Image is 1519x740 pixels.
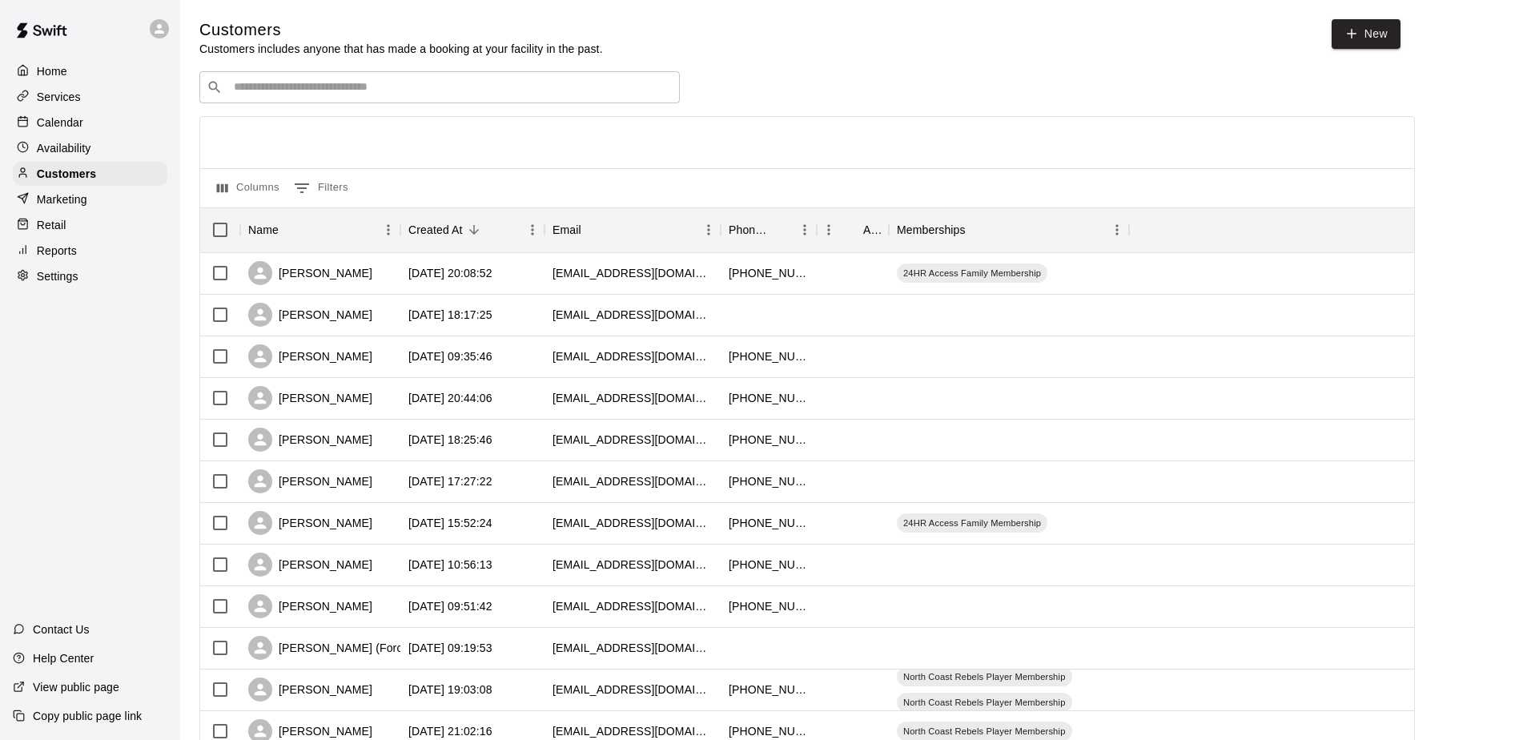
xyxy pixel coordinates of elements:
[553,473,713,489] div: marcmo99@yahoo.com
[290,175,352,201] button: Show filters
[37,89,81,105] p: Services
[1105,218,1129,242] button: Menu
[897,696,1072,709] span: North Coast Rebels Player Membership
[966,219,988,241] button: Sort
[545,207,721,252] div: Email
[248,386,372,410] div: [PERSON_NAME]
[13,239,167,263] a: Reports
[729,432,809,448] div: +16145956777
[37,243,77,259] p: Reports
[553,432,713,448] div: melinda_varian@yahoo.com
[33,650,94,666] p: Help Center
[248,303,372,327] div: [PERSON_NAME]
[37,268,78,284] p: Settings
[199,71,680,103] div: Search customers by name or email
[279,219,301,241] button: Sort
[553,207,581,252] div: Email
[408,723,492,739] div: 2025-10-08 21:02:16
[408,515,492,531] div: 2025-10-11 15:52:24
[33,679,119,695] p: View public page
[248,678,372,702] div: [PERSON_NAME]
[408,348,492,364] div: 2025-10-13 09:35:46
[697,218,721,242] button: Menu
[400,207,545,252] div: Created At
[721,207,817,252] div: Phone Number
[13,59,167,83] a: Home
[817,218,841,242] button: Menu
[408,473,492,489] div: 2025-10-12 17:27:22
[248,469,372,493] div: [PERSON_NAME]
[897,667,1072,686] div: North Coast Rebels Player Membership
[897,725,1072,738] span: North Coast Rebels Player Membership
[729,682,809,698] div: +12164068582
[553,682,713,698] div: steph0629@yahoo.com
[553,348,713,364] div: ywdeng@gmail.com
[13,111,167,135] a: Calendar
[553,265,713,281] div: doyleci@yahoo.com
[248,511,372,535] div: [PERSON_NAME]
[13,162,167,186] a: Customers
[37,63,67,79] p: Home
[408,265,492,281] div: 2025-10-13 20:08:52
[37,140,91,156] p: Availability
[897,267,1047,280] span: 24HR Access Family Membership
[553,515,713,531] div: jdyke82@gmail.com
[729,598,809,614] div: +13309848463
[213,175,283,201] button: Select columns
[408,682,492,698] div: 2025-10-09 19:03:08
[13,136,167,160] a: Availability
[863,207,881,252] div: Age
[248,636,454,660] div: [PERSON_NAME] (Force Softball)
[37,191,87,207] p: Marketing
[248,207,279,252] div: Name
[817,207,889,252] div: Age
[199,41,603,57] p: Customers includes anyone that has made a booking at your facility in the past.
[729,265,809,281] div: +12169052350
[240,207,400,252] div: Name
[33,621,90,637] p: Contact Us
[889,207,1129,252] div: Memberships
[897,207,966,252] div: Memberships
[729,473,809,489] div: +12165339076
[729,348,809,364] div: +18043385591
[553,557,713,573] div: mrjones440@gmail.com
[581,219,604,241] button: Sort
[897,513,1047,533] div: 24HR Access Family Membership
[408,557,492,573] div: 2025-10-11 10:56:13
[37,115,83,131] p: Calendar
[897,693,1072,712] div: North Coast Rebels Player Membership
[248,261,372,285] div: [PERSON_NAME]
[408,640,492,656] div: 2025-10-10 09:19:53
[463,219,485,241] button: Sort
[408,307,492,323] div: 2025-10-13 18:17:25
[248,553,372,577] div: [PERSON_NAME]
[770,219,793,241] button: Sort
[13,85,167,109] a: Services
[553,307,713,323] div: bbuzzbaseball@gmail.com
[37,217,66,233] p: Retail
[897,670,1072,683] span: North Coast Rebels Player Membership
[1332,19,1400,49] a: New
[841,219,863,241] button: Sort
[729,390,809,406] div: +12164109085
[376,218,400,242] button: Menu
[408,598,492,614] div: 2025-10-10 09:51:42
[248,344,372,368] div: [PERSON_NAME]
[37,166,96,182] p: Customers
[520,218,545,242] button: Menu
[33,708,142,724] p: Copy public page link
[729,207,770,252] div: Phone Number
[793,218,817,242] button: Menu
[729,515,809,531] div: +12162253536
[13,187,167,211] a: Marketing
[897,517,1047,529] span: 24HR Access Family Membership
[553,390,713,406] div: grabowg@yahoo.com
[13,213,167,237] div: Retail
[553,723,713,739] div: geoffkroeger@yahoo.com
